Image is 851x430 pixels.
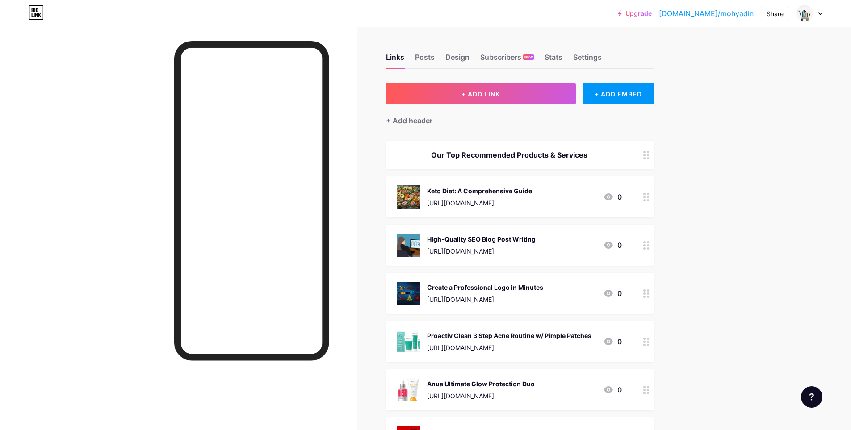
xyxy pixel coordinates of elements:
[386,52,404,68] div: Links
[603,192,622,202] div: 0
[427,198,532,208] div: [URL][DOMAIN_NAME]
[397,150,622,160] div: Our Top Recommended Products & Services
[427,234,536,244] div: High-Quality SEO Blog Post Writing
[603,240,622,250] div: 0
[480,52,534,68] div: Subscribers
[397,234,420,257] img: High-Quality SEO Blog Post Writing
[427,391,535,401] div: [URL][DOMAIN_NAME]
[659,8,754,19] a: [DOMAIN_NAME]/mohyadin
[386,83,576,104] button: + ADD LINK
[427,331,591,340] div: Proactiv Clean 3 Step Acne Routine w/ Pimple Patches
[545,52,562,68] div: Stats
[427,246,536,256] div: [URL][DOMAIN_NAME]
[427,186,532,196] div: Keto Diet: A Comprehensive Guide
[524,54,533,60] span: NEW
[603,384,622,395] div: 0
[445,52,470,68] div: Design
[583,83,654,104] div: + ADD EMBED
[397,330,420,353] img: Proactiv Clean 3 Step Acne Routine w/ Pimple Patches
[386,115,432,126] div: + Add header
[767,9,784,18] div: Share
[427,295,543,304] div: [URL][DOMAIN_NAME]
[573,52,602,68] div: Settings
[796,5,813,22] img: Mohyadin Hassan Elmi
[603,336,622,347] div: 0
[427,343,591,352] div: [URL][DOMAIN_NAME]
[397,185,420,209] img: Keto Diet: A Comprehensive Guide
[461,90,500,98] span: + ADD LINK
[397,378,420,401] img: Anua Ultimate Glow Protection Duo
[427,283,543,292] div: Create a Professional Logo in Minutes
[603,288,622,299] div: 0
[427,379,535,388] div: Anua Ultimate Glow Protection Duo
[415,52,435,68] div: Posts
[618,10,652,17] a: Upgrade
[397,282,420,305] img: Create a Professional Logo in Minutes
